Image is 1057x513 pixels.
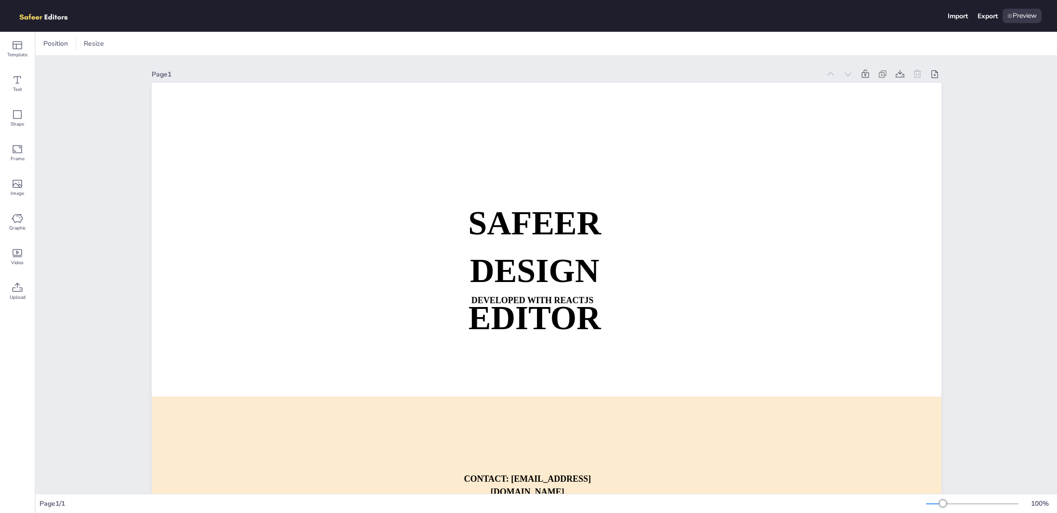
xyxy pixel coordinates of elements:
span: Video [11,259,24,267]
div: Preview [1003,9,1042,23]
span: Image [11,190,24,197]
span: Graphic [9,224,26,232]
span: Resize [82,39,106,48]
span: Upload [10,294,26,301]
span: Position [41,39,70,48]
span: Text [13,86,22,93]
div: Page 1 [152,70,820,79]
strong: DESIGN EDITOR [468,252,600,336]
img: logo.png [15,9,82,23]
span: Frame [11,155,25,163]
strong: CONTACT: [EMAIL_ADDRESS][DOMAIN_NAME] [464,474,591,497]
strong: DEVELOPED WITH REACTJS [471,295,594,305]
span: Shape [11,120,24,128]
div: Import [948,12,968,21]
div: Export [978,12,998,21]
span: Template [7,51,27,59]
div: Page 1 / 1 [39,499,926,508]
div: 100 % [1028,499,1051,508]
strong: SAFEER [468,205,601,242]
